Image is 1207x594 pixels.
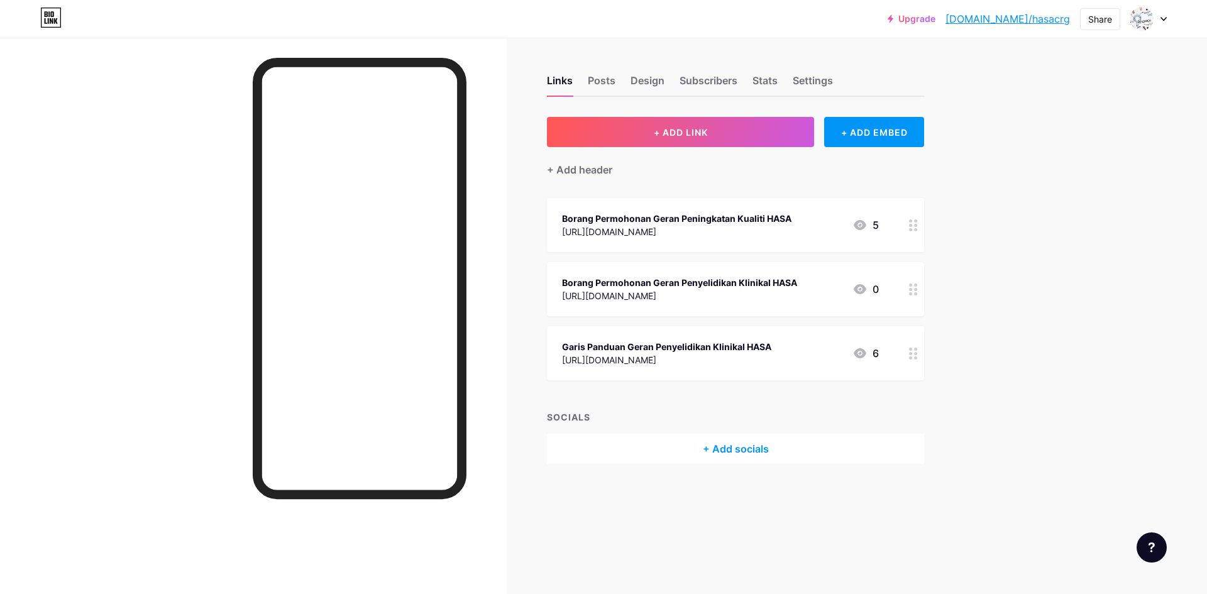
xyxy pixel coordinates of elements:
[562,340,771,353] div: Garis Panduan Geran Penyelidikan Klinikal HASA
[562,289,797,302] div: [URL][DOMAIN_NAME]
[547,117,814,147] button: + ADD LINK
[852,346,879,361] div: 6
[588,73,615,96] div: Posts
[562,225,791,238] div: [URL][DOMAIN_NAME]
[824,117,924,147] div: + ADD EMBED
[547,434,924,464] div: + Add socials
[888,14,935,24] a: Upgrade
[852,282,879,297] div: 0
[631,73,664,96] div: Design
[1130,7,1154,31] img: hasacrg
[752,73,778,96] div: Stats
[1088,13,1112,26] div: Share
[547,162,612,177] div: + Add header
[852,217,879,233] div: 5
[562,276,797,289] div: Borang Permohonan Geran Penyelidikan Klinikal HASA
[562,212,791,225] div: Borang Permohonan Geran Peningkatan Kualiti HASA
[562,353,771,366] div: [URL][DOMAIN_NAME]
[547,73,573,96] div: Links
[547,410,924,424] div: SOCIALS
[945,11,1070,26] a: [DOMAIN_NAME]/hasacrg
[680,73,737,96] div: Subscribers
[793,73,833,96] div: Settings
[654,127,708,138] span: + ADD LINK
